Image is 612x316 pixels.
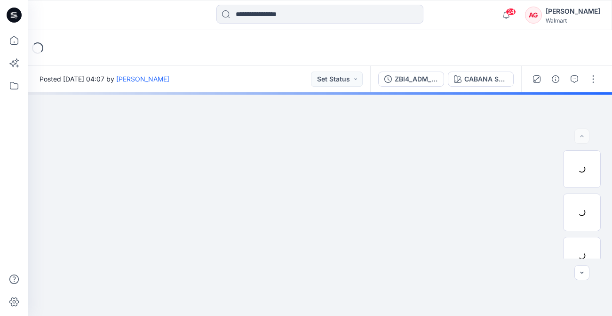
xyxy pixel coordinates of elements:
a: [PERSON_NAME] [116,75,169,83]
span: Posted [DATE] 04:07 by [40,74,169,84]
button: ZBI4_ADM_Mens Windbreaker Jacket [378,72,444,87]
div: ZBI4_ADM_Mens Windbreaker Jacket [395,74,438,84]
img: eyJhbGciOiJIUzI1NiIsImtpZCI6IjAiLCJzbHQiOiJzZXMiLCJ0eXAiOiJKV1QifQ.eyJkYXRhIjp7InR5cGUiOiJzdG9yYW... [134,92,507,316]
span: 24 [506,8,516,16]
button: Details [548,72,563,87]
div: CABANA SWIM [464,74,508,84]
button: CABANA SWIM [448,72,514,87]
div: AG [525,7,542,24]
div: Walmart [546,17,600,24]
div: [PERSON_NAME] [546,6,600,17]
